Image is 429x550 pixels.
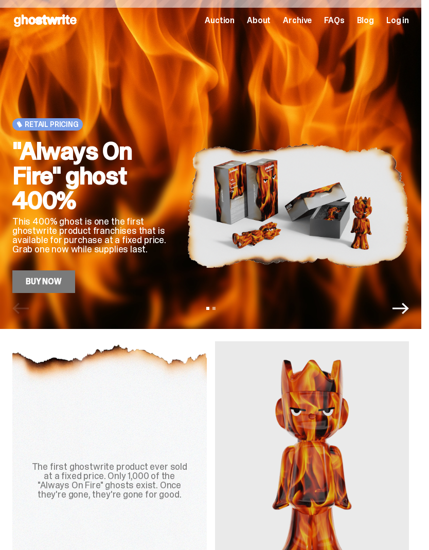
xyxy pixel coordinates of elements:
[357,16,374,25] a: Blog
[12,217,171,254] p: This 400% ghost is one the first ghostwrite product franchises that is available for purchase at ...
[25,462,194,499] div: The first ghostwrite product ever sold at a fixed price. Only 1,000 of the "Always On Fire" ghost...
[25,120,79,129] span: Retail Pricing
[12,270,75,293] a: Buy Now
[212,307,216,310] button: View slide 2
[187,122,409,288] img: "Always On Fire" ghost 400%
[247,16,271,25] a: About
[206,307,209,310] button: View slide 1
[324,16,344,25] a: FAQs
[205,16,235,25] a: Auction
[12,139,171,213] h2: "Always On Fire" ghost 400%
[386,16,409,25] a: Log in
[283,16,312,25] a: Archive
[392,300,409,317] button: Next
